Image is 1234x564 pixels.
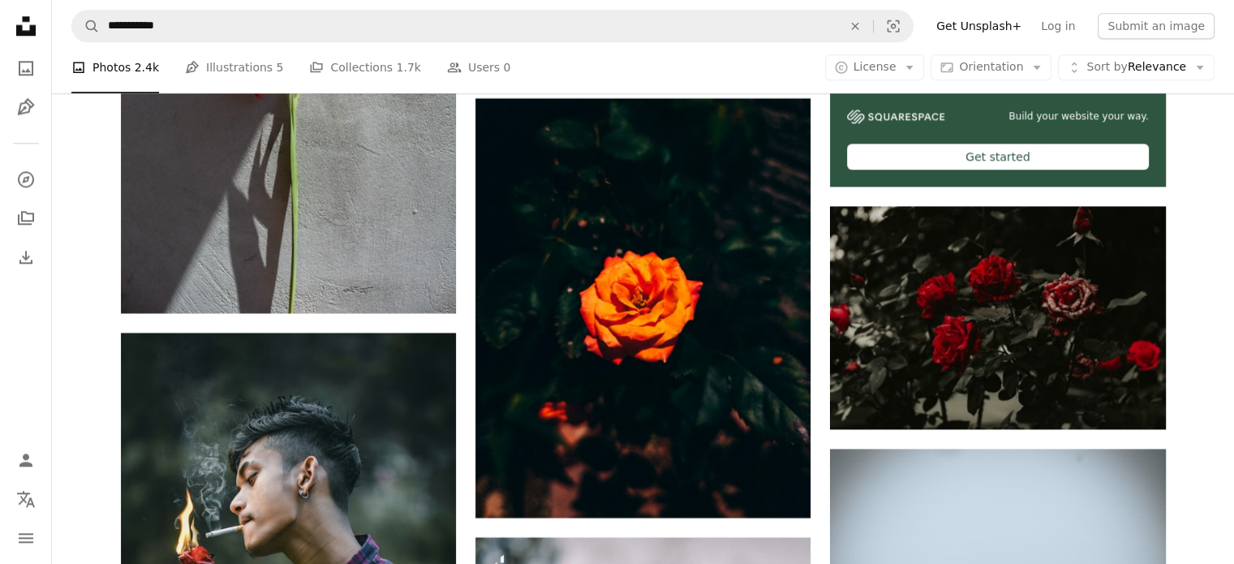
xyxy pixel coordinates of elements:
button: Orientation [931,55,1051,81]
span: Orientation [959,61,1023,74]
button: Submit an image [1098,13,1215,39]
span: Relevance [1086,60,1186,76]
span: Sort by [1086,61,1127,74]
a: Collections [10,202,42,235]
a: A bunch of red roses that are in a vase [830,310,1165,325]
a: Home — Unsplash [10,10,42,45]
span: 1.7k [396,59,420,77]
a: Illustrations [10,91,42,123]
a: Download History [10,241,42,273]
span: License [853,61,896,74]
a: Log in / Sign up [10,444,42,476]
div: Get started [847,144,1148,170]
form: Find visuals sitewide [71,10,914,42]
a: Log in [1031,13,1085,39]
button: Clear [837,11,873,41]
a: Photos [10,52,42,84]
button: License [825,55,925,81]
button: Language [10,483,42,515]
a: Get Unsplash+ [927,13,1031,39]
span: Build your website your way. [1008,110,1148,123]
img: a single orange rose is blooming in the dark [475,98,810,518]
a: Collections 1.7k [309,42,420,94]
span: 5 [277,59,284,77]
img: file-1606177908946-d1eed1cbe4f5image [847,110,944,123]
a: Users 0 [447,42,511,94]
button: Sort byRelevance [1058,55,1215,81]
a: Illustrations 5 [185,42,283,94]
a: a single orange rose is blooming in the dark [475,300,810,315]
img: A bunch of red roses that are in a vase [830,206,1165,429]
button: Search Unsplash [72,11,100,41]
a: Explore [10,163,42,196]
button: Visual search [874,11,913,41]
span: 0 [504,59,511,77]
button: Menu [10,522,42,554]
